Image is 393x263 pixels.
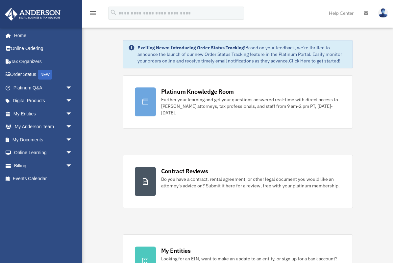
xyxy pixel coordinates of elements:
span: arrow_drop_down [66,107,79,121]
a: Click Here to get started! [289,58,340,64]
span: arrow_drop_down [66,81,79,95]
a: My Anderson Teamarrow_drop_down [5,120,82,133]
span: arrow_drop_down [66,159,79,173]
a: Online Ordering [5,42,82,55]
span: arrow_drop_down [66,133,79,147]
a: Platinum Knowledge Room Further your learning and get your questions answered real-time with dire... [123,75,353,129]
a: Contract Reviews Do you have a contract, rental agreement, or other legal document you would like... [123,155,353,208]
a: Online Learningarrow_drop_down [5,146,82,159]
i: search [110,9,117,16]
a: menu [89,12,97,17]
a: Tax Organizers [5,55,82,68]
div: Further your learning and get your questions answered real-time with direct access to [PERSON_NAM... [161,96,341,116]
span: arrow_drop_down [66,146,79,160]
span: arrow_drop_down [66,120,79,134]
a: Home [5,29,79,42]
div: Based on your feedback, we're thrilled to announce the launch of our new Order Status Tracking fe... [137,44,347,64]
i: menu [89,9,97,17]
div: Platinum Knowledge Room [161,87,234,96]
a: Order StatusNEW [5,68,82,82]
img: User Pic [378,8,388,18]
img: Anderson Advisors Platinum Portal [3,8,62,21]
a: Platinum Q&Aarrow_drop_down [5,81,82,94]
div: NEW [38,70,52,80]
strong: Exciting News: Introducing Order Status Tracking! [137,45,245,51]
div: Do you have a contract, rental agreement, or other legal document you would like an attorney's ad... [161,176,341,189]
a: Events Calendar [5,172,82,185]
div: Contract Reviews [161,167,208,175]
span: arrow_drop_down [66,94,79,108]
div: My Entities [161,247,191,255]
a: Digital Productsarrow_drop_down [5,94,82,108]
a: Billingarrow_drop_down [5,159,82,172]
a: My Documentsarrow_drop_down [5,133,82,146]
a: My Entitiesarrow_drop_down [5,107,82,120]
